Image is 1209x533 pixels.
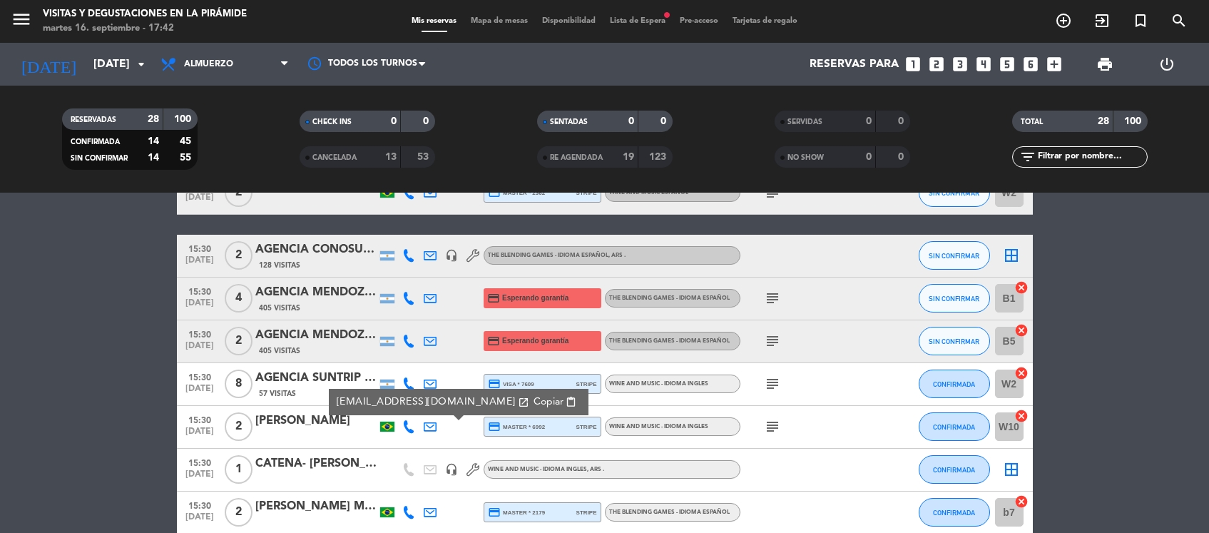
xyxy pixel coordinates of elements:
button: SIN CONFIRMAR [919,178,990,207]
span: Lista de Espera [603,17,673,25]
strong: 123 [649,152,669,162]
i: add_box [1045,55,1063,73]
span: 2 [225,327,252,355]
span: stripe [576,188,597,198]
span: stripe [576,508,597,517]
span: Mis reservas [404,17,464,25]
button: SIN CONFIRMAR [919,241,990,270]
span: 128 Visitas [259,260,300,271]
strong: 0 [628,116,634,126]
span: [DATE] [182,469,218,486]
span: 2 [225,498,252,527]
div: CATENA- [PERSON_NAME] [255,455,377,473]
span: 15:30 [182,497,218,513]
span: Copiar [533,395,563,410]
i: looks_6 [1021,55,1040,73]
i: credit_card [488,377,501,390]
strong: 0 [866,152,872,162]
div: LOG OUT [1136,43,1198,86]
strong: 45 [180,136,194,146]
span: stripe [576,380,597,389]
i: filter_list [1019,148,1036,166]
strong: 0 [866,116,872,126]
div: AGENCIA SUNTRIP - [PERSON_NAME] X8 [255,369,377,387]
span: The Blending Games - Idioma Español [609,295,730,301]
span: Esperando garantía [502,335,568,347]
span: RE AGENDADA [550,154,603,161]
span: [DATE] [182,298,218,315]
i: arrow_drop_down [133,56,150,73]
span: , ARS . [608,253,626,258]
i: credit_card [487,292,500,305]
i: turned_in_not [1132,12,1149,29]
div: [PERSON_NAME] [255,412,377,430]
div: Visitas y degustaciones en La Pirámide [43,7,247,21]
span: SERVIDAS [787,118,822,126]
span: 405 Visitas [259,345,300,357]
i: headset_mic [445,463,458,476]
span: CONFIRMADA [933,509,975,517]
div: [PERSON_NAME] Medis Junior [255,497,377,516]
div: martes 16. septiembre - 17:42 [43,21,247,36]
span: [DATE] [182,512,218,529]
strong: 100 [1124,116,1144,126]
i: border_all [1003,247,1020,264]
strong: 0 [391,116,397,126]
strong: 28 [1098,116,1109,126]
span: Esperando garantía [502,293,568,304]
span: Wine and Music - Idioma Ingles [488,467,604,472]
i: headset_mic [445,249,458,262]
span: CONFIRMADA [933,466,975,474]
input: Filtrar por nombre... [1036,149,1147,165]
strong: 28 [148,114,159,124]
span: 15:30 [182,283,218,299]
div: AGENCIA CONOSUR [PERSON_NAME] [255,240,377,259]
span: Reservas para [810,58,899,71]
i: credit_card [488,420,501,433]
div: AGENCIA MENDOZA WINE CAMP [PERSON_NAME] [255,326,377,345]
span: content_paste [566,397,576,407]
span: SENTADAS [550,118,588,126]
span: SIN CONFIRMAR [71,155,128,162]
span: 15:30 [182,325,218,342]
span: [DATE] [182,193,218,209]
span: 2 [225,241,252,270]
span: SIN CONFIRMAR [929,295,979,303]
i: looks_3 [951,55,969,73]
span: 4 [225,284,252,313]
span: [DATE] [182,384,218,400]
span: master * 2362 [488,186,546,199]
span: 8 [225,370,252,398]
strong: 53 [417,152,432,162]
span: 15:30 [182,240,218,256]
span: print [1096,56,1113,73]
span: CONFIRMADA [71,138,120,146]
button: CONFIRMADA [919,370,990,398]
i: looks_5 [998,55,1016,73]
span: Wine and Music Español [609,190,688,196]
i: open_in_new [517,396,529,407]
span: SIN CONFIRMAR [929,189,979,197]
span: [DATE] [182,255,218,272]
span: CHECK INS [312,118,352,126]
strong: 13 [385,152,397,162]
i: subject [764,184,781,201]
span: 405 Visitas [259,303,300,314]
i: border_all [1003,461,1020,478]
span: The Blending Games - Idioma Español [609,509,730,515]
button: Copiarcontent_paste [529,394,581,410]
strong: 0 [898,152,907,162]
span: Disponibilidad [535,17,603,25]
span: fiber_manual_record [663,11,671,19]
button: CONFIRMADA [919,455,990,484]
button: SIN CONFIRMAR [919,284,990,313]
span: 2 [225,412,252,441]
span: Pre-acceso [673,17,725,25]
strong: 100 [174,114,194,124]
i: subject [764,290,781,307]
span: 57 Visitas [259,388,296,400]
i: search [1170,12,1188,29]
span: visa * 7609 [488,377,534,390]
span: CONFIRMADA [933,423,975,431]
i: cancel [1014,323,1029,337]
